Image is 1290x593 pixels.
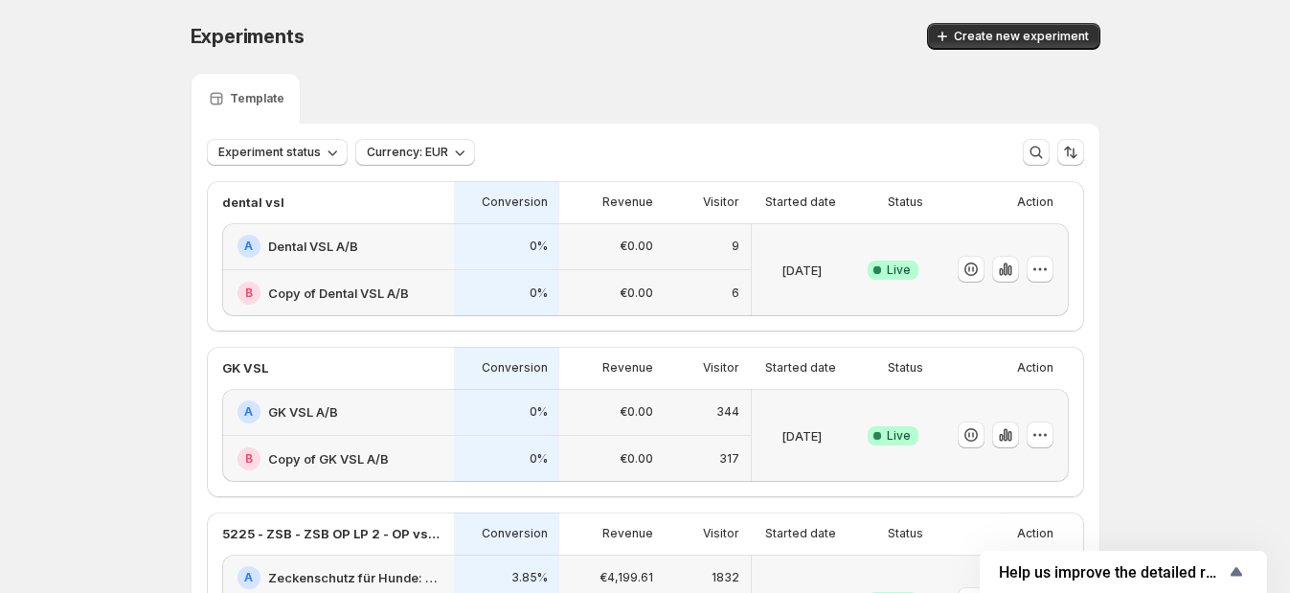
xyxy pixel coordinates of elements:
p: 317 [719,451,739,467]
h2: Copy of GK VSL A/B [268,449,389,468]
span: Live [887,262,911,278]
h2: Copy of Dental VSL A/B [268,284,409,303]
span: Experiment status [218,145,321,160]
p: GK VSL [222,358,268,377]
p: Visitor [703,360,739,376]
p: €0.00 [620,451,653,467]
p: 0% [530,285,548,301]
button: Sort the results [1057,139,1084,166]
p: €0.00 [620,285,653,301]
span: Experiments [191,25,305,48]
p: Action [1017,526,1053,541]
p: €4,199.61 [600,570,653,585]
p: €0.00 [620,239,653,254]
h2: Zeckenschutz für Hunde: Jetzt unschlagbaren Neukunden Deal sichern! [268,568,442,587]
h2: A [244,239,253,254]
p: Revenue [602,526,653,541]
p: Template [230,91,284,106]
h2: GK VSL A/B [268,402,338,422]
p: Started date [765,194,836,210]
button: Currency: EUR [355,139,475,166]
p: Conversion [482,526,548,541]
p: Revenue [602,194,653,210]
p: Visitor [703,194,739,210]
p: 0% [530,404,548,420]
p: 9 [732,239,739,254]
p: 0% [530,239,548,254]
p: Action [1017,194,1053,210]
p: Conversion [482,360,548,376]
button: Experiment status [207,139,348,166]
h2: B [245,451,253,467]
p: 1832 [712,570,739,585]
h2: Dental VSL A/B [268,237,358,256]
p: 344 [716,404,739,420]
p: €0.00 [620,404,653,420]
p: Started date [765,360,836,376]
button: Show survey - Help us improve the detailed report for A/B campaigns [999,560,1248,583]
p: [DATE] [781,261,822,280]
span: Currency: EUR [367,145,448,160]
p: 3.85% [511,570,548,585]
span: Help us improve the detailed report for A/B campaigns [999,563,1225,582]
p: 0% [530,451,548,467]
p: Status [888,194,923,210]
p: Started date [765,526,836,541]
p: 5225 - ZSB - ZSB OP LP 2 - OP vs. PDP (offer) [222,524,442,543]
p: Status [888,526,923,541]
p: Revenue [602,360,653,376]
p: Status [888,360,923,376]
p: Conversion [482,194,548,210]
span: Create new experiment [954,29,1089,44]
button: Create new experiment [927,23,1100,50]
h2: A [244,570,253,585]
p: [DATE] [781,426,822,445]
h2: A [244,404,253,420]
span: Live [887,428,911,444]
h2: B [245,285,253,301]
p: dental vsl [222,193,284,212]
p: Action [1017,360,1053,376]
p: 6 [732,285,739,301]
p: Visitor [703,526,739,541]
